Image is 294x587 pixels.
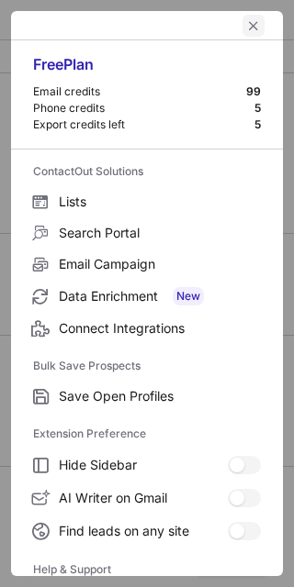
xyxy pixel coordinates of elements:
div: Phone credits [33,101,254,116]
span: Save Open Profiles [59,388,261,404]
span: Search Portal [59,225,261,241]
div: Export credits left [33,117,254,132]
label: Email Campaign [11,249,283,280]
label: Bulk Save Prospects [33,351,261,381]
div: Free Plan [33,55,261,84]
span: Data Enrichment [59,287,261,305]
label: Data Enrichment New [11,280,283,313]
label: Lists [11,186,283,217]
span: Email Campaign [59,256,261,272]
div: Email credits [33,84,246,99]
div: 5 [254,101,261,116]
span: Hide Sidebar [59,457,228,473]
label: Find leads on any site [11,515,283,548]
button: right-button [29,17,48,35]
label: Help & Support [33,555,261,584]
label: Extension Preference [33,419,261,449]
label: ContactOut Solutions [33,157,261,186]
div: 5 [254,117,261,132]
label: Connect Integrations [11,313,283,344]
label: AI Writer on Gmail [11,482,283,515]
span: AI Writer on Gmail [59,490,228,506]
label: Search Portal [11,217,283,249]
span: Lists [59,194,261,210]
span: Connect Integrations [59,320,261,337]
label: Save Open Profiles [11,381,283,412]
label: Hide Sidebar [11,449,283,482]
button: left-button [243,15,265,37]
span: Find leads on any site [59,523,228,539]
span: New [173,287,204,305]
div: 99 [246,84,261,99]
